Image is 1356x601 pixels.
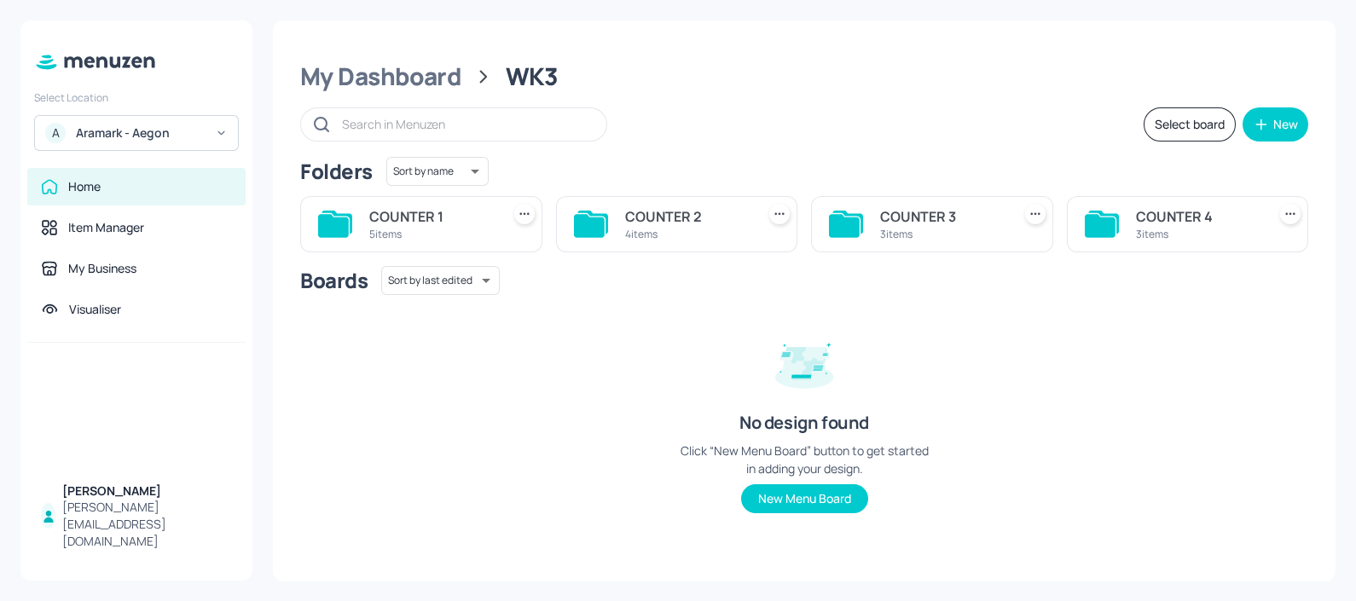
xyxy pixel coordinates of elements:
div: Visualiser [69,301,121,318]
div: 3 items [880,227,1005,241]
div: New [1273,118,1298,130]
div: 5 items [369,227,494,241]
div: Item Manager [68,219,144,236]
div: Folders [300,158,373,185]
div: A [45,123,66,143]
div: COUNTER 1 [369,206,494,227]
div: Sort by last edited [381,263,500,298]
div: Sort by name [386,154,489,188]
div: Home [68,178,101,195]
button: New Menu Board [741,484,868,513]
div: COUNTER 4 [1136,206,1260,227]
div: Boards [300,267,368,294]
div: My Dashboard [300,61,461,92]
div: COUNTER 3 [880,206,1005,227]
div: Aramark - Aegon [76,124,205,142]
button: Select board [1144,107,1236,142]
input: Search in Menuzen [342,112,589,136]
button: New [1243,107,1308,142]
div: No design found [739,411,869,435]
img: design-empty [762,319,847,404]
div: [PERSON_NAME][EMAIL_ADDRESS][DOMAIN_NAME] [62,499,232,550]
div: WK3 [506,61,559,92]
div: My Business [68,260,136,277]
div: Select Location [34,90,239,105]
div: COUNTER 2 [625,206,750,227]
div: [PERSON_NAME] [62,483,232,500]
div: 4 items [625,227,750,241]
div: 3 items [1136,227,1260,241]
div: Click “New Menu Board” button to get started in adding your design. [676,442,932,477]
